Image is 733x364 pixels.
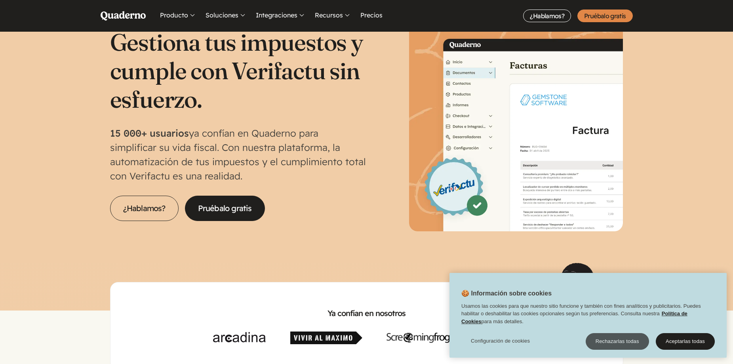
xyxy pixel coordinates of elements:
a: ¿Hablamos? [110,196,179,221]
a: ¿Hablamos? [523,10,571,22]
img: Screaming Frog [386,332,450,344]
button: Rechazarlas todas [586,333,649,350]
h1: Gestiona tus impuestos y cumple con Verifactu sin esfuerzo. [110,28,367,113]
strong: 15 000+ usuarios [110,127,189,139]
button: Aceptarlas todas [656,333,715,350]
img: Arcadina.com [213,332,266,344]
a: Pruébalo gratis [185,196,265,221]
div: 🍪 Información sobre cookies [449,273,727,358]
a: Pruébalo gratis [577,10,632,22]
img: Vivir al Máximo [290,332,362,344]
p: ya confían en Quaderno para simplificar su vida fiscal. Con nuestra plataforma, la automatización... [110,126,367,183]
h2: 🍪 Información sobre cookies [449,289,552,302]
a: Política de Cookies [461,311,687,324]
div: Cookie banner [449,273,727,358]
div: Usamos las cookies para que nuestro sitio funcione y también con fines analíticos y publicitarios... [449,302,727,330]
h2: Ya confían en nosotros [123,308,610,319]
img: Interfaz de Quaderno mostrando la página Factura con el distintivo Verifactu [409,17,623,231]
button: Configuración de cookies [461,333,539,349]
